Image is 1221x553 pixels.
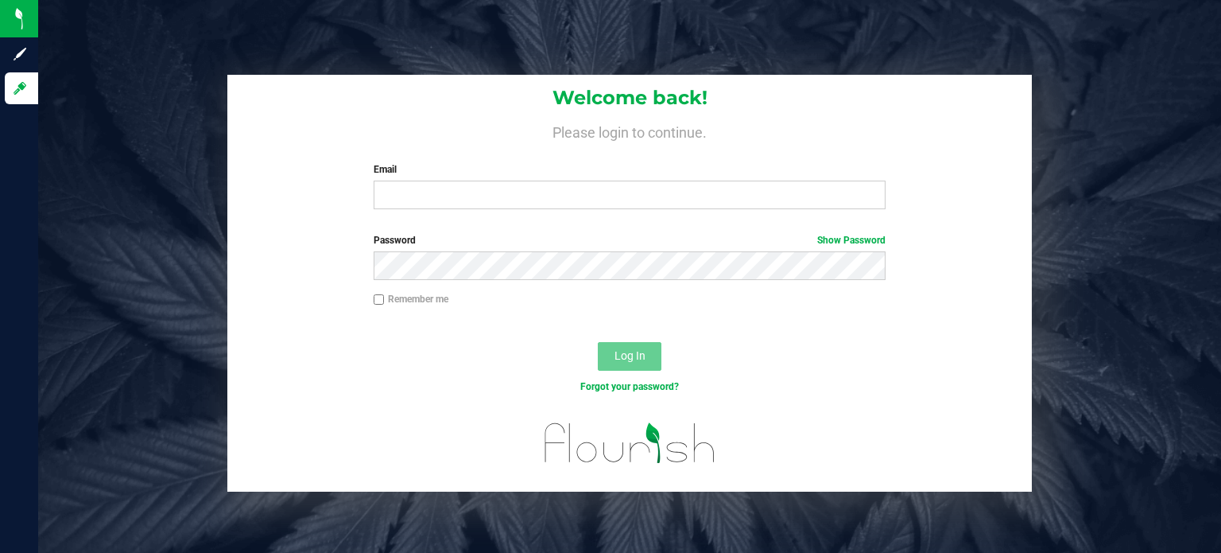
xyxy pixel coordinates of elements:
[12,46,28,62] inline-svg: Sign up
[374,235,416,246] span: Password
[227,121,1032,140] h4: Please login to continue.
[227,88,1032,108] h1: Welcome back!
[598,342,661,371] button: Log In
[529,411,731,475] img: flourish_logo.svg
[12,80,28,96] inline-svg: Log in
[580,381,679,392] a: Forgot your password?
[374,292,448,306] label: Remember me
[374,162,886,177] label: Email
[614,349,645,362] span: Log In
[374,294,385,306] input: Remember me
[817,235,886,246] a: Show Password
